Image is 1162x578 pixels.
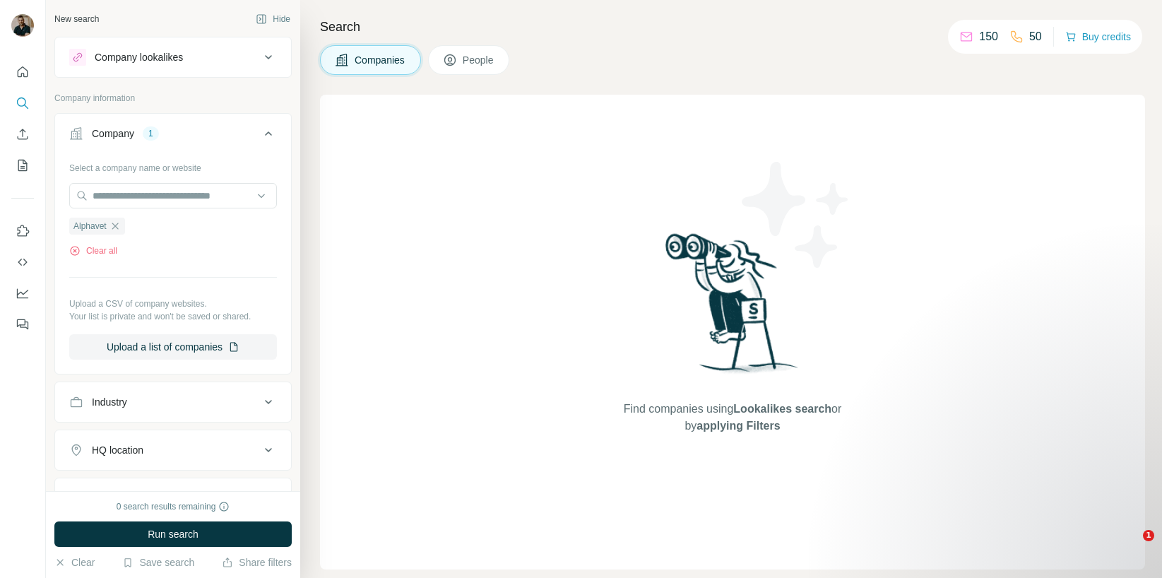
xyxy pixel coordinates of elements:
button: Feedback [11,312,34,337]
div: 0 search results remaining [117,500,230,513]
button: Clear [54,555,95,570]
span: applying Filters [696,420,780,432]
button: Use Surfe API [11,249,34,275]
div: 1 [143,127,159,140]
p: 50 [1029,28,1042,45]
span: 1 [1143,530,1154,541]
button: Use Surfe on LinkedIn [11,218,34,244]
span: Companies [355,53,406,67]
span: Find companies using or by [619,401,846,435]
img: Avatar [11,14,34,37]
span: Lookalikes search [733,403,831,415]
span: People [463,53,495,67]
img: Surfe Illustration - Woman searching with binoculars [659,230,806,387]
button: Dashboard [11,281,34,306]
button: My lists [11,153,34,178]
span: Run search [148,527,198,541]
span: Alphavet [73,220,107,232]
button: Clear all [69,244,117,257]
button: Company1 [55,117,291,156]
div: New search [54,13,99,25]
button: Industry [55,385,291,419]
div: Industry [92,395,127,409]
div: HQ location [92,443,143,457]
button: Buy credits [1065,27,1131,47]
button: Company lookalikes [55,40,291,74]
button: HQ location [55,433,291,467]
iframe: Intercom live chat [1114,530,1148,564]
button: Enrich CSV [11,122,34,147]
div: Select a company name or website [69,156,277,175]
p: Company information [54,92,292,105]
button: Share filters [222,555,292,570]
button: Hide [246,8,300,30]
p: Upload a CSV of company websites. [69,297,277,310]
img: Surfe Illustration - Stars [733,151,860,278]
button: Search [11,90,34,116]
button: Upload a list of companies [69,334,277,360]
div: Company [92,126,134,141]
button: Run search [54,521,292,547]
p: Your list is private and won't be saved or shared. [69,310,277,323]
div: Company lookalikes [95,50,183,64]
p: 150 [979,28,998,45]
button: Annual revenue ($) [55,481,291,515]
button: Quick start [11,59,34,85]
button: Save search [122,555,194,570]
h4: Search [320,17,1145,37]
